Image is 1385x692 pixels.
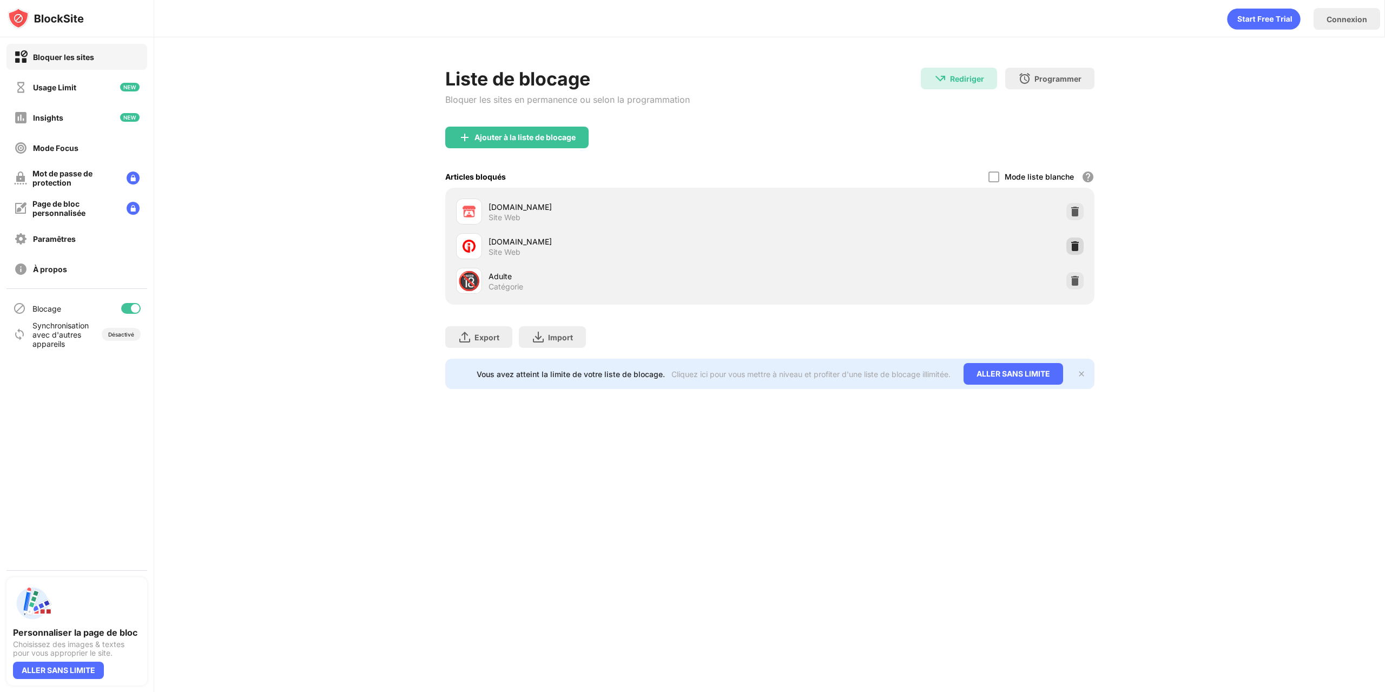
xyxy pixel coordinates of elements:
div: Adulte [489,271,770,282]
img: x-button.svg [1077,370,1086,378]
div: Synchronisation avec d'autres appareils [32,321,88,348]
div: Liste de blocage [445,68,690,90]
div: Site Web [489,213,520,222]
div: Page de bloc personnalisée [32,199,118,218]
div: Catégorie [489,282,523,292]
img: blocking-icon.svg [13,302,26,315]
div: Usage Limit [33,83,76,92]
img: block-on.svg [14,50,28,64]
img: settings-off.svg [14,232,28,246]
div: 🔞 [458,270,480,292]
div: Export [474,333,499,342]
div: À propos [33,265,67,274]
div: Articles bloqués [445,172,506,181]
div: Bloquer les sites [33,52,94,62]
div: Rediriger [950,74,984,83]
div: Mot de passe de protection [32,169,118,187]
img: logo-blocksite.svg [8,8,84,29]
div: Import [548,333,573,342]
img: lock-menu.svg [127,172,140,184]
img: new-icon.svg [120,83,140,91]
img: focus-off.svg [14,141,28,155]
div: ALLER SANS LIMITE [13,662,104,679]
div: Mode Focus [33,143,78,153]
div: Mode liste blanche [1005,172,1074,181]
img: time-usage-off.svg [14,81,28,94]
img: password-protection-off.svg [14,172,27,184]
div: [DOMAIN_NAME] [489,201,770,213]
div: Choisissez des images & textes pour vous approprier le site. [13,640,141,657]
div: [DOMAIN_NAME] [489,236,770,247]
div: Programmer [1034,74,1081,83]
img: about-off.svg [14,262,28,276]
div: Bloquer les sites en permanence ou selon la programmation [445,94,690,105]
div: Connexion [1327,15,1367,24]
div: Insights [33,113,63,122]
div: Cliquez ici pour vous mettre à niveau et profiter d'une liste de blocage illimitée. [671,370,951,379]
div: animation [1227,8,1301,30]
img: sync-icon.svg [13,328,26,341]
div: Paramêtres [33,234,76,243]
img: favicons [463,205,476,218]
img: push-custom-page.svg [13,584,52,623]
div: Ajouter à la liste de blocage [474,133,576,142]
div: ALLER SANS LIMITE [964,363,1063,385]
div: Blocage [32,304,61,313]
img: customize-block-page-off.svg [14,202,27,215]
img: favicons [463,240,476,253]
img: new-icon.svg [120,113,140,122]
div: Personnaliser la page de bloc [13,627,141,638]
div: Désactivé [108,331,134,338]
div: Vous avez atteint la limite de votre liste de blocage. [477,370,665,379]
div: Site Web [489,247,520,257]
img: lock-menu.svg [127,202,140,215]
img: insights-off.svg [14,111,28,124]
